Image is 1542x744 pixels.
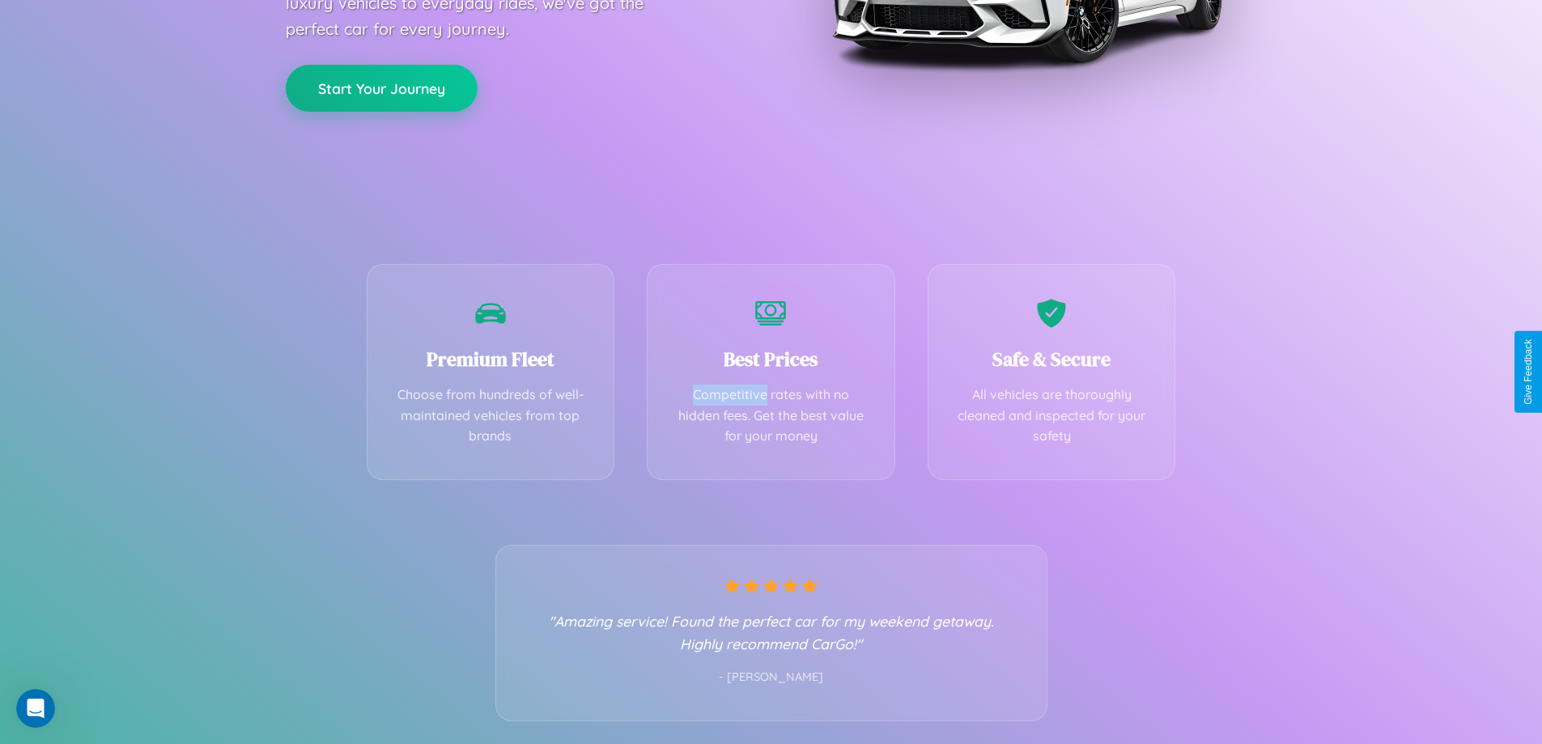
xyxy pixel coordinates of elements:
div: Give Feedback [1523,339,1534,405]
h3: Best Prices [672,346,870,372]
p: All vehicles are thoroughly cleaned and inspected for your safety [953,385,1151,447]
h3: Premium Fleet [392,346,590,372]
iframe: Intercom live chat [16,689,55,728]
p: - [PERSON_NAME] [529,667,1014,688]
p: Choose from hundreds of well-maintained vehicles from top brands [392,385,590,447]
h3: Safe & Secure [953,346,1151,372]
p: "Amazing service! Found the perfect car for my weekend getaway. Highly recommend CarGo!" [529,610,1014,655]
p: Competitive rates with no hidden fees. Get the best value for your money [672,385,870,447]
button: Start Your Journey [286,65,478,112]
